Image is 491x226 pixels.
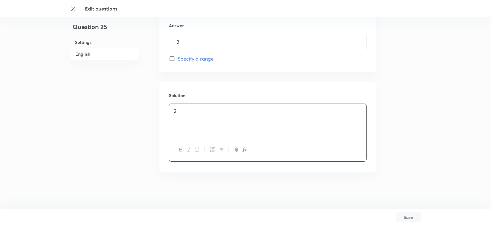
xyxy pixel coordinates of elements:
p: 2 [174,108,362,115]
h4: Question 25 [70,22,139,36]
h6: English [70,48,139,60]
h6: Solution [169,92,367,99]
span: Edit questions [85,5,117,12]
button: Save [396,212,421,222]
h6: Answer [169,22,367,29]
input: Option choice [169,34,366,50]
span: Specify a range [178,55,214,62]
h6: Settings [70,36,139,48]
